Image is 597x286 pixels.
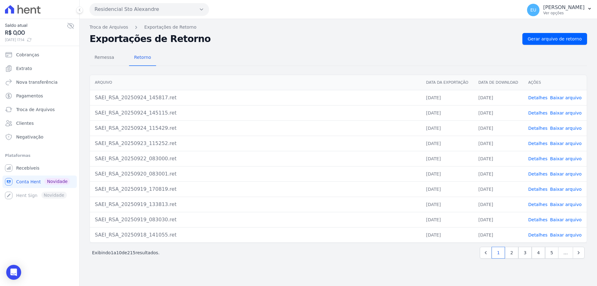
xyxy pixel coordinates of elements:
a: Exportações de Retorno [144,24,197,30]
span: Recebíveis [16,165,39,171]
td: [DATE] [421,90,473,105]
span: Negativação [16,134,44,140]
a: Cobranças [2,49,77,61]
td: [DATE] [421,181,473,197]
a: Baixar arquivo [550,171,582,176]
a: Baixar arquivo [550,110,582,115]
a: Negativação [2,131,77,143]
a: 1 [492,247,505,259]
span: Troca de Arquivos [16,106,55,113]
a: Baixar arquivo [550,187,582,192]
th: Data de Download [474,75,523,90]
a: Detalhes [528,187,548,192]
span: Extrato [16,65,32,72]
td: [DATE] [474,151,523,166]
a: Baixar arquivo [550,95,582,100]
div: SAEI_RSA_20250919_170819.ret [95,185,416,193]
span: Remessa [91,51,118,63]
span: 215 [127,250,136,255]
a: Previous [480,247,492,259]
button: EU [PERSON_NAME] Ver opções [522,1,597,19]
td: [DATE] [474,105,523,120]
a: Detalhes [528,156,548,161]
td: [DATE] [421,212,473,227]
td: [DATE] [474,181,523,197]
div: SAEI_RSA_20250919_133813.ret [95,201,416,208]
td: [DATE] [421,136,473,151]
a: Detalhes [528,217,548,222]
a: 5 [545,247,558,259]
a: 3 [518,247,532,259]
a: Detalhes [528,95,548,100]
a: Troca de Arquivos [90,24,128,30]
td: [DATE] [474,90,523,105]
a: Detalhes [528,232,548,237]
div: SAEI_RSA_20250924_115429.ret [95,124,416,132]
div: SAEI_RSA_20250922_083000.ret [95,155,416,162]
a: Detalhes [528,202,548,207]
span: 1 [111,250,113,255]
p: Ver opções [543,11,585,16]
td: [DATE] [474,227,523,242]
a: Baixar arquivo [550,217,582,222]
a: Clientes [2,117,77,129]
td: [DATE] [474,197,523,212]
td: [DATE] [421,166,473,181]
span: Clientes [16,120,34,126]
a: Detalhes [528,171,548,176]
td: [DATE] [421,227,473,242]
span: R$ 0,00 [5,29,67,37]
span: Saldo atual [5,22,67,29]
span: Novidade [44,178,70,185]
span: [DATE] 17:14 [5,37,67,43]
a: Baixar arquivo [550,156,582,161]
span: 10 [116,250,122,255]
p: Exibindo a de resultados. [92,250,160,256]
a: Baixar arquivo [550,202,582,207]
td: [DATE] [474,166,523,181]
span: Conta Hent [16,179,41,185]
th: Data da Exportação [421,75,473,90]
td: [DATE] [474,212,523,227]
div: SAEI_RSA_20250924_145817.ret [95,94,416,101]
td: [DATE] [421,151,473,166]
span: Pagamentos [16,93,43,99]
th: Arquivo [90,75,421,90]
a: Baixar arquivo [550,126,582,131]
a: Remessa [90,50,119,66]
nav: Breadcrumb [90,24,587,30]
h2: Exportações de Retorno [90,35,517,43]
div: SAEI_RSA_20250920_083001.ret [95,170,416,178]
span: Gerar arquivo de retorno [528,36,582,42]
span: … [558,247,573,259]
a: Baixar arquivo [550,232,582,237]
span: Cobranças [16,52,39,58]
td: [DATE] [421,120,473,136]
div: Plataformas [5,152,74,159]
a: Recebíveis [2,162,77,174]
div: SAEI_RSA_20250924_145115.ret [95,109,416,117]
a: Troca de Arquivos [2,103,77,116]
a: Extrato [2,62,77,75]
span: EU [530,8,536,12]
td: [DATE] [474,120,523,136]
a: Retorno [129,50,156,66]
td: [DATE] [421,197,473,212]
div: SAEI_RSA_20250923_115252.ret [95,140,416,147]
div: Open Intercom Messenger [6,265,21,280]
a: Next [573,247,585,259]
a: 4 [532,247,545,259]
span: Retorno [130,51,155,63]
td: [DATE] [421,105,473,120]
th: Ações [523,75,587,90]
div: SAEI_RSA_20250919_083030.ret [95,216,416,223]
span: Nova transferência [16,79,58,85]
a: Gerar arquivo de retorno [522,33,587,45]
nav: Sidebar [5,49,74,202]
a: Pagamentos [2,90,77,102]
div: SAEI_RSA_20250918_141055.ret [95,231,416,239]
td: [DATE] [474,136,523,151]
a: Baixar arquivo [550,141,582,146]
a: Detalhes [528,110,548,115]
a: Conta Hent Novidade [2,176,77,188]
